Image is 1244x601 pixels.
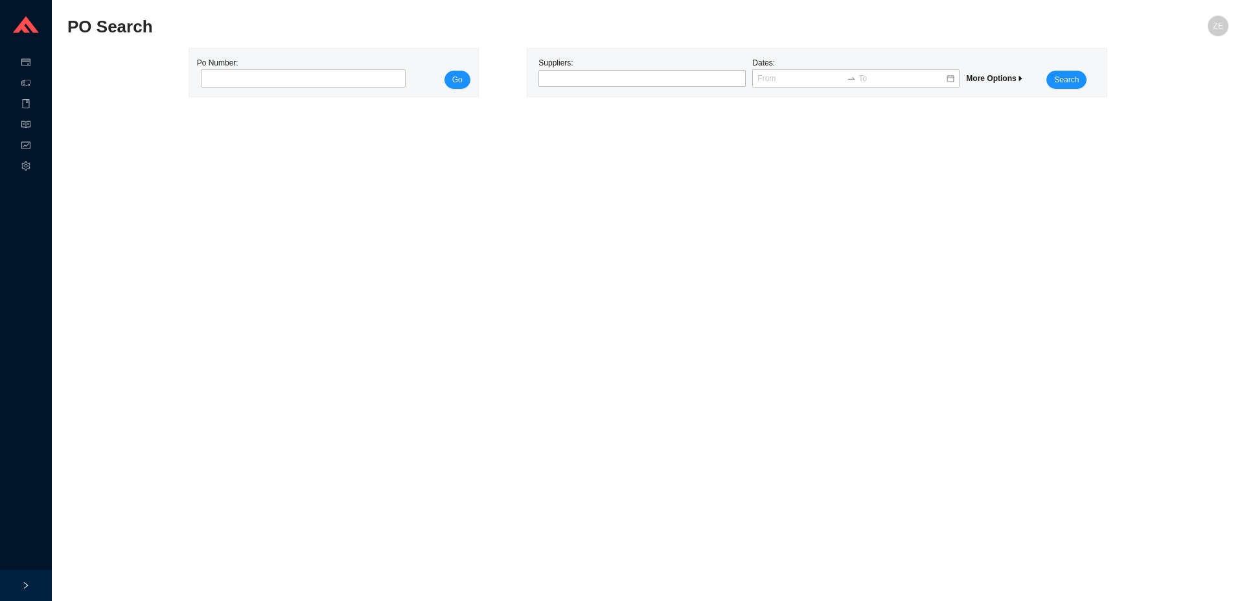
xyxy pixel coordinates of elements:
[1046,71,1087,89] button: Search
[535,56,749,89] div: Suppliers:
[757,72,844,85] input: From
[847,74,856,83] span: to
[444,71,470,89] button: Go
[1054,73,1079,86] span: Search
[197,56,402,89] div: Po Number:
[1213,16,1223,36] span: ZE
[1017,75,1024,82] span: caret-right
[858,72,945,85] input: To
[452,73,463,86] span: Go
[21,157,30,178] span: setting
[67,16,938,38] h2: PO Search
[21,115,30,136] span: read
[847,74,856,83] span: swap-right
[21,136,30,157] span: fund
[21,53,30,74] span: credit-card
[749,56,963,89] div: Dates:
[22,582,30,589] span: right
[966,74,1024,83] span: More Options
[21,95,30,115] span: book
